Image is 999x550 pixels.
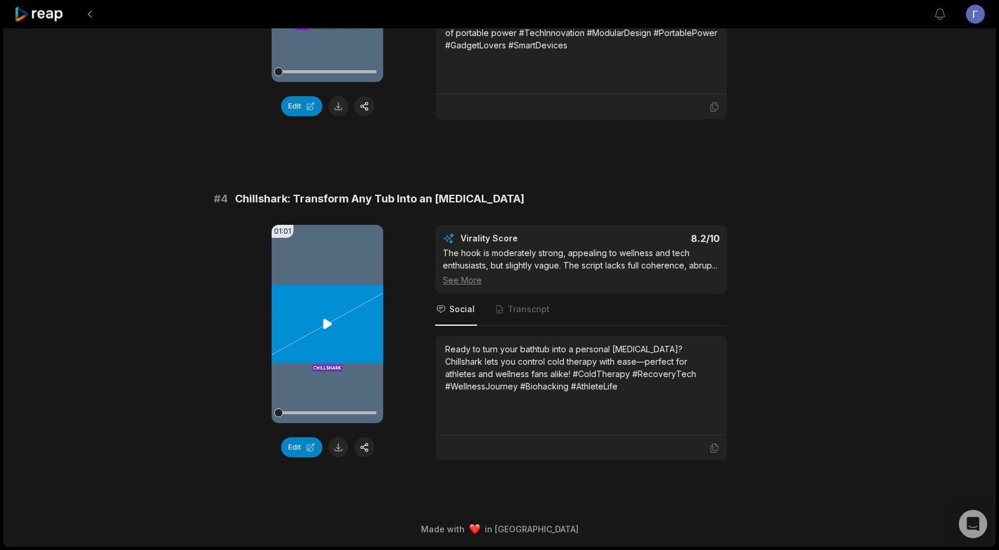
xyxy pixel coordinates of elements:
button: Edit [281,96,322,116]
div: Made with in [GEOGRAPHIC_DATA] [15,523,984,535]
button: Edit [281,437,322,457]
span: Social [449,303,475,315]
video: Your browser does not support mp4 format. [272,225,383,423]
div: Virality Score [461,233,587,244]
div: See More [443,274,720,286]
img: heart emoji [469,524,480,535]
div: Ready to turn your bathtub into a personal [MEDICAL_DATA]? Chillshark lets you control cold thera... [445,343,717,392]
div: The hook is moderately strong, appealing to wellness and tech enthusiasts, but slightly vague. Th... [443,247,720,286]
div: 8.2 /10 [593,233,720,244]
span: Transcript [508,303,550,315]
nav: Tabs [435,294,727,326]
div: Open Intercom Messenger [959,510,987,538]
span: Chillshark: Transform Any Tub Into an [MEDICAL_DATA] [235,191,524,207]
span: # 4 [214,191,228,207]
